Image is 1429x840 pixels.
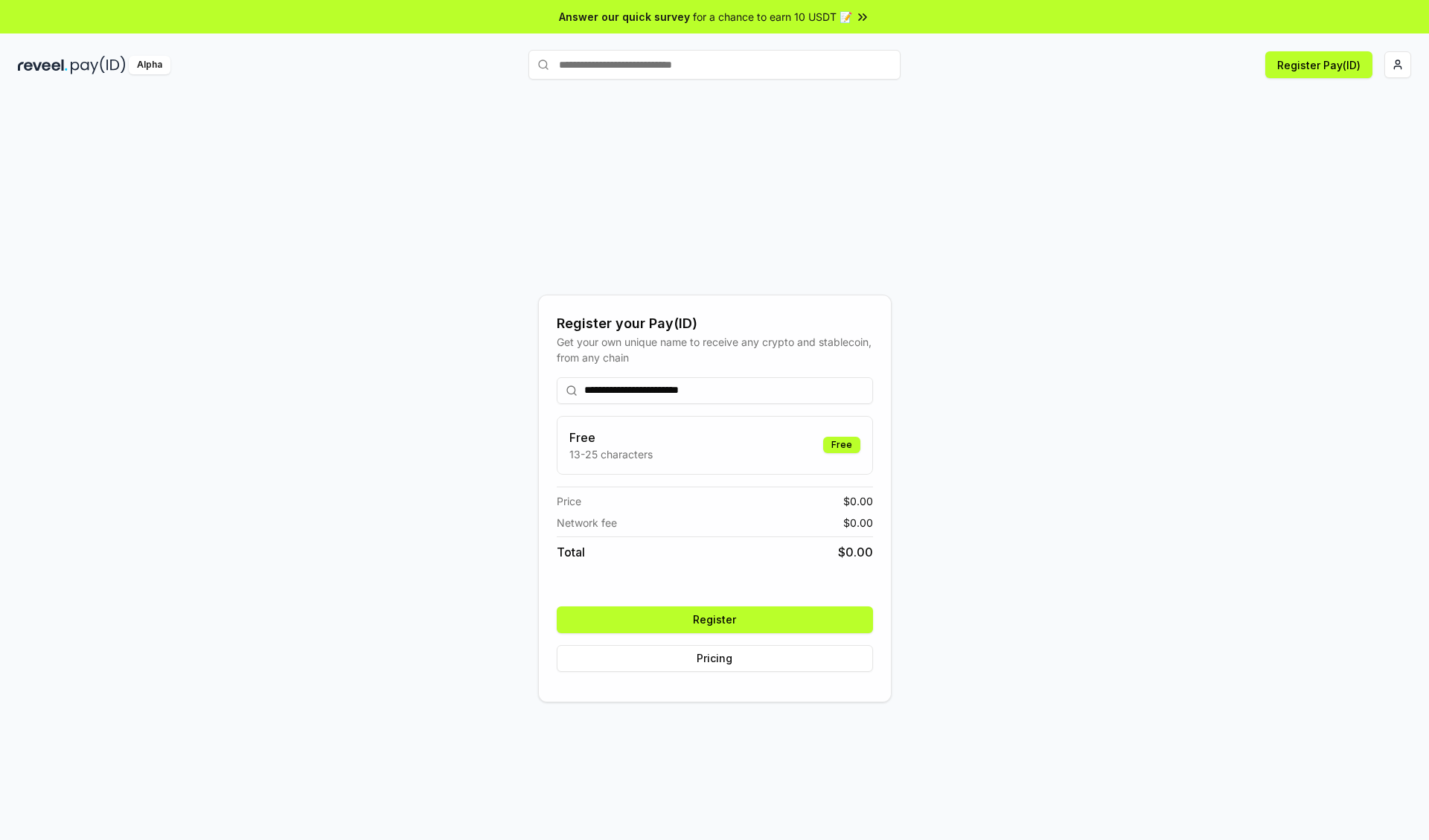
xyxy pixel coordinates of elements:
[693,9,852,25] span: for a chance to earn 10 USDT 📝
[557,515,617,530] span: Network fee
[557,645,873,672] button: Pricing
[1265,51,1372,78] button: Register Pay(ID)
[557,334,873,365] div: Get your own unique name to receive any crypto and stablecoin, from any chain
[843,515,873,530] span: $ 0.00
[559,9,690,25] span: Answer our quick survey
[838,543,873,561] span: $ 0.00
[129,56,170,74] div: Alpha
[557,606,873,633] button: Register
[569,429,653,446] h3: Free
[843,493,873,509] span: $ 0.00
[823,437,860,453] div: Free
[557,313,873,334] div: Register your Pay(ID)
[569,446,653,462] p: 13-25 characters
[71,56,126,74] img: pay_id
[18,56,68,74] img: reveel_dark
[557,493,581,509] span: Price
[557,543,585,561] span: Total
